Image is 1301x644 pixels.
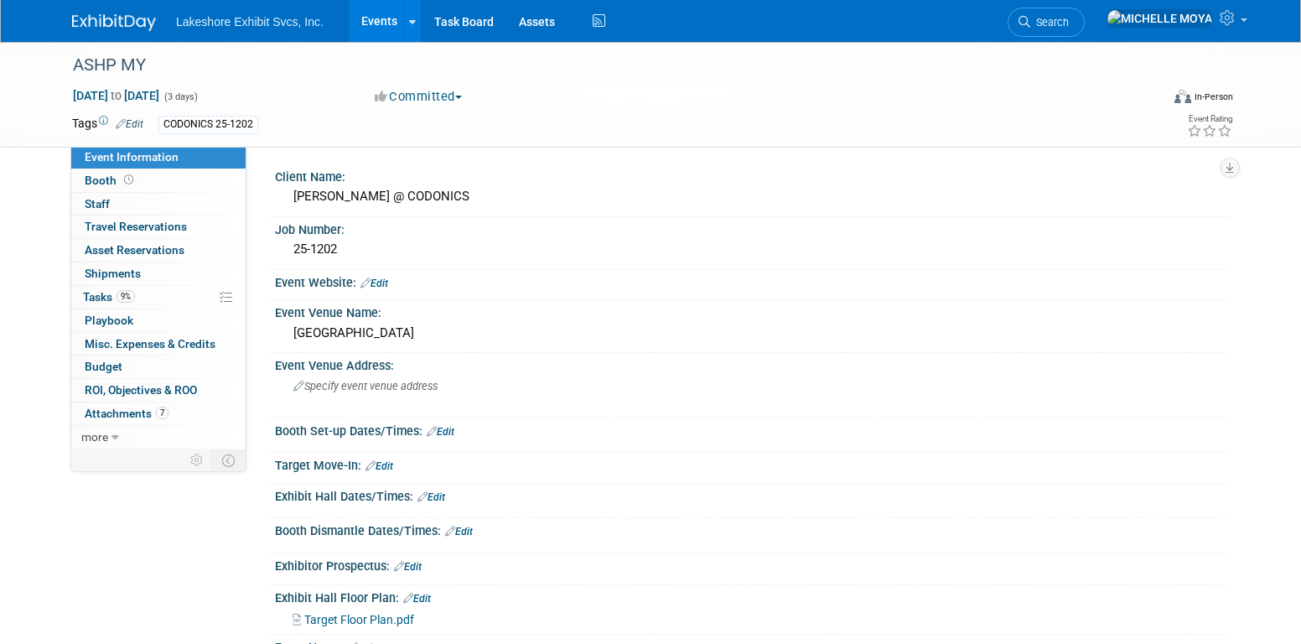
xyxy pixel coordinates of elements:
span: Asset Reservations [85,243,184,257]
div: CODONICS 25-1202 [158,116,258,133]
a: Playbook [71,309,246,332]
a: Travel Reservations [71,216,246,238]
img: MICHELLE MOYA [1107,9,1213,28]
div: [GEOGRAPHIC_DATA] [288,320,1216,346]
span: Target Floor Plan.pdf [304,613,414,626]
div: Booth Dismantle Dates/Times: [275,518,1229,540]
div: ASHP MY [67,50,1134,80]
span: Booth [85,174,137,187]
div: Event Format [1060,87,1233,112]
td: Toggle Event Tabs [212,449,246,471]
a: Edit [445,526,473,538]
td: Personalize Event Tab Strip [183,449,212,471]
div: Event Venue Name: [275,300,1229,321]
span: Search [1030,16,1069,29]
div: Booth Set-up Dates/Times: [275,418,1229,440]
a: Edit [116,118,143,130]
span: Budget [85,360,122,373]
a: Edit [360,278,388,289]
a: Misc. Expenses & Credits [71,333,246,356]
img: Format-Inperson.png [1174,90,1191,103]
div: 25-1202 [288,236,1216,262]
div: In-Person [1194,91,1233,103]
span: Misc. Expenses & Credits [85,337,215,351]
a: Target Floor Plan.pdf [293,613,414,626]
span: [DATE] [DATE] [72,88,160,103]
div: Event Rating [1187,115,1232,123]
div: Job Number: [275,217,1229,238]
span: Event Information [85,150,179,164]
img: ExhibitDay [72,14,156,31]
a: ROI, Objectives & ROO [71,379,246,402]
span: Lakeshore Exhibit Svcs, Inc. [176,15,324,29]
button: Committed [369,88,469,106]
span: Shipments [85,267,141,280]
span: Booth not reserved yet [121,174,137,186]
span: to [108,89,124,102]
a: Edit [427,426,454,438]
div: Target Move-In: [275,453,1229,475]
span: 9% [117,290,135,303]
a: Shipments [71,262,246,285]
a: Booth [71,169,246,192]
div: Event Website: [275,270,1229,292]
a: Edit [403,593,431,605]
div: Client Name: [275,164,1229,185]
span: Specify event venue address [293,380,438,392]
span: 7 [156,407,168,419]
div: Exhibit Hall Floor Plan: [275,585,1229,607]
a: Edit [417,491,445,503]
span: Staff [85,197,110,210]
a: more [71,426,246,449]
a: Edit [365,460,393,472]
span: Tasks [83,290,135,304]
span: Attachments [85,407,168,420]
a: Event Information [71,146,246,169]
a: Edit [394,561,422,573]
div: Exhibitor Prospectus: [275,553,1229,575]
span: more [81,430,108,444]
a: Tasks9% [71,286,246,309]
div: Event Venue Address: [275,353,1229,374]
div: [PERSON_NAME] @ CODONICS [288,184,1216,210]
span: Playbook [85,314,133,327]
a: Staff [71,193,246,216]
a: Attachments7 [71,402,246,425]
div: Exhibit Hall Dates/Times: [275,484,1229,506]
span: Travel Reservations [85,220,187,233]
span: (3 days) [163,91,198,102]
a: Asset Reservations [71,239,246,262]
a: Search [1008,8,1085,37]
a: Budget [71,356,246,378]
td: Tags [72,115,143,134]
span: ROI, Objectives & ROO [85,383,197,397]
